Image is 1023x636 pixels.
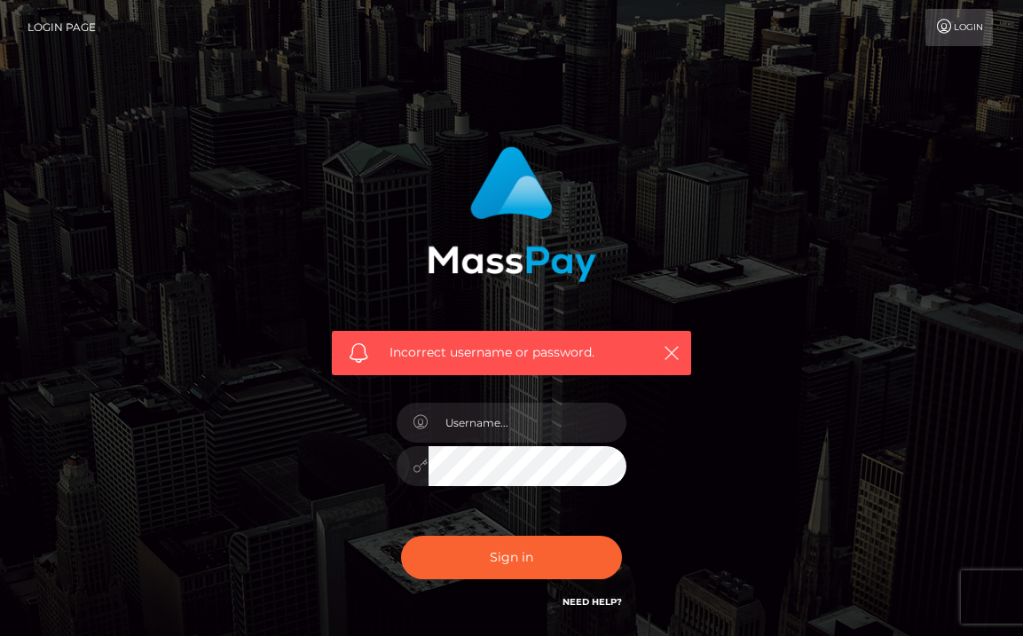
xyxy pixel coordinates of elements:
a: Login Page [28,9,96,46]
img: MassPay Login [428,146,596,282]
button: Sign in [401,536,623,579]
input: Username... [429,403,627,443]
a: Login [925,9,993,46]
a: Need Help? [563,596,622,608]
span: Incorrect username or password. [390,343,642,362]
